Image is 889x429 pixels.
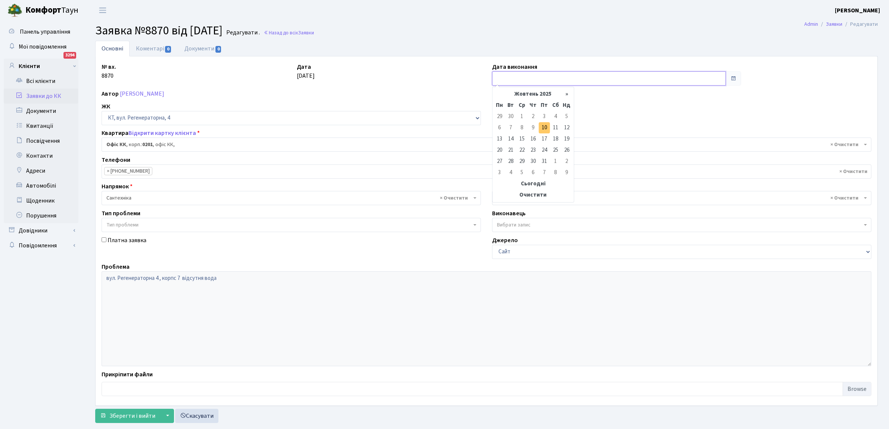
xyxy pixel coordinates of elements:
a: Довідники [4,223,78,238]
td: 13 [494,133,505,145]
a: Основні [95,41,130,56]
td: 23 [528,145,539,156]
label: Автор [102,89,119,98]
a: Заявки до КК [4,89,78,104]
td: 15 [516,133,528,145]
a: Посвідчення [4,133,78,148]
th: » [561,89,572,100]
textarea: вул. Регенераторна 4 , корпс 7 відсутня вода [102,271,871,366]
td: 28 [505,156,516,167]
a: Клієнти [4,59,78,74]
span: <b>Офіс КК</b>, корп.: <b>0201</b>, офіс КК, [106,141,862,148]
td: 5 [516,167,528,178]
td: 4 [505,167,516,178]
td: 10 [539,122,550,133]
img: logo.png [7,3,22,18]
label: Джерело [492,236,518,245]
td: 17 [539,133,550,145]
span: Видалити всі елементи [440,194,468,202]
a: Щоденник [4,193,78,208]
a: Назад до всіхЗаявки [264,29,314,36]
td: 29 [516,156,528,167]
span: Мої повідомлення [19,43,66,51]
span: Панель управління [20,28,70,36]
span: Зберегти і вийти [109,412,155,420]
a: Всі клієнти [4,74,78,89]
a: Мої повідомлення3294 [4,39,78,54]
b: 0201 [142,141,153,148]
span: Видалити всі елементи [830,194,858,202]
label: Телефони [102,155,130,164]
td: 18 [550,133,561,145]
td: 7 [505,122,516,133]
td: 24 [539,145,550,156]
span: Таун [25,4,78,17]
span: <b>Офіс КК</b>, корп.: <b>0201</b>, офіс КК, [102,138,871,152]
span: Тихонов М.М. [497,194,862,202]
a: [PERSON_NAME] [120,90,164,98]
li: Редагувати [842,20,878,28]
td: 31 [539,156,550,167]
a: Порушення [4,208,78,223]
th: Жовтень 2025 [505,89,561,100]
span: × [107,167,109,175]
td: 30 [528,156,539,167]
label: Тип проблеми [102,209,140,218]
td: 8 [516,122,528,133]
td: 2 [561,156,572,167]
td: 14 [505,133,516,145]
td: 4 [550,111,561,122]
label: Квартира [102,129,200,138]
label: Платна заявка [108,236,146,245]
span: Заявки [298,29,314,36]
a: Адреси [4,163,78,178]
label: Дата виконання [492,62,537,71]
button: Зберегти і вийти [95,409,160,423]
td: 25 [550,145,561,156]
label: Дата [297,62,311,71]
small: Редагувати . [225,29,260,36]
td: 27 [494,156,505,167]
td: 8 [550,167,561,178]
td: 19 [561,133,572,145]
td: 6 [494,122,505,133]
span: Тихонов М.М. [492,191,871,205]
th: Очистити [494,189,572,201]
a: Контакти [4,148,78,163]
label: Проблема [102,262,130,271]
a: Заявки [826,20,842,28]
a: Повідомлення [4,238,78,253]
th: Ср [516,100,528,111]
span: 0 [215,46,221,53]
th: Сьогодні [494,178,572,189]
td: 2 [528,111,539,122]
a: [PERSON_NAME] [835,6,880,15]
td: 21 [505,145,516,156]
td: 3 [494,167,505,178]
span: Сантехніка [102,191,481,205]
div: [DATE] [291,62,487,86]
td: 20 [494,145,505,156]
span: 0 [165,46,171,53]
th: Сб [550,100,561,111]
label: ЖК [102,102,110,111]
div: 8870 [96,62,291,86]
nav: breadcrumb [793,16,889,32]
button: Переключити навігацію [93,4,112,16]
label: № вх. [102,62,116,71]
span: Сантехніка [106,194,472,202]
label: Напрямок [102,182,133,191]
td: 1 [550,156,561,167]
td: 22 [516,145,528,156]
td: 11 [550,122,561,133]
th: Чт [528,100,539,111]
span: Заявка №8870 від [DATE] [95,22,223,39]
td: 12 [561,122,572,133]
td: 3 [539,111,550,122]
label: Прикріпити файли [102,370,153,379]
span: Видалити всі елементи [839,168,867,175]
a: Admin [804,20,818,28]
td: 6 [528,167,539,178]
li: 044-365-35-53 [104,167,152,175]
